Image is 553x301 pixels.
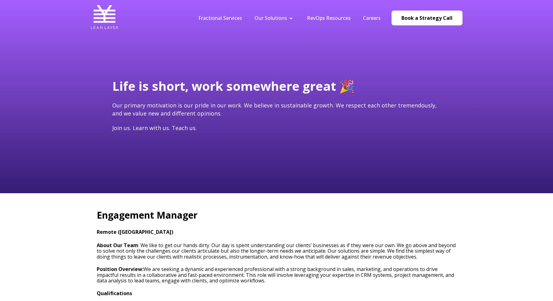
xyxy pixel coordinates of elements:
a: Book a Strategy Call [392,11,462,25]
h3: : We like to get our hands dirty. Our day is spent understanding our clients’ businesses as if th... [97,242,456,260]
p: We are seeking a dynamic and experienced professional with a strong background in sales, marketin... [97,266,456,283]
a: Fractional Services [198,15,242,21]
strong: About Our Team [97,242,138,249]
h2: Engagement Manager [97,209,456,222]
span: Join us. Learn with us. Teach us. [112,124,197,132]
strong: Position Overview: [97,266,144,273]
a: Careers [363,15,381,21]
a: RevOps Resources [307,15,351,21]
strong: Qualifications [97,290,132,297]
img: Lean Layer Logo [91,3,118,31]
a: Our Solutions [254,15,287,21]
span: Our primary motivation is our pride in our work. We believe in sustainable growth. We respect eac... [112,102,437,117]
span: Life is short, work somewhere great 🎉 [112,77,355,94]
div: Navigation Menu [192,15,387,21]
strong: Remote ([GEOGRAPHIC_DATA]) [97,229,173,235]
